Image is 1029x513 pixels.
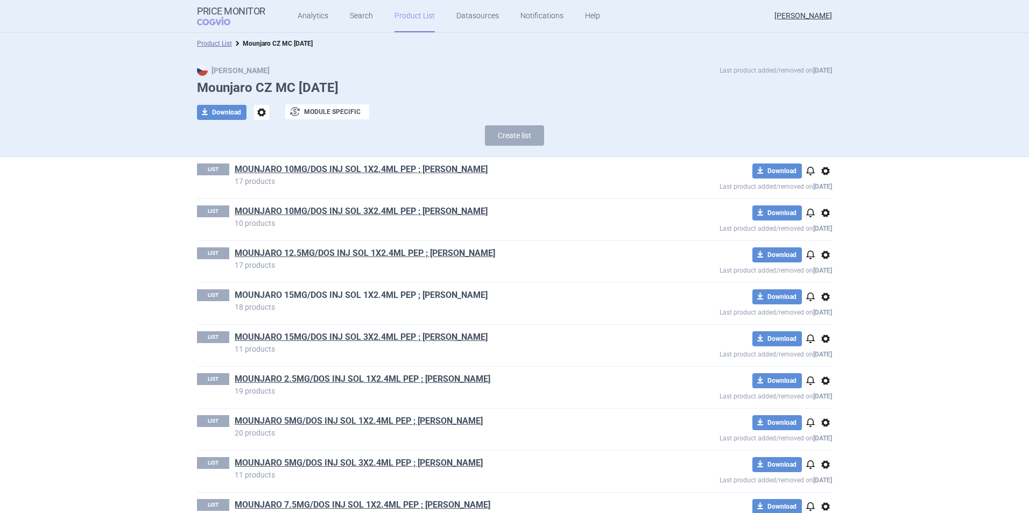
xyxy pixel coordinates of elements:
[197,40,232,47] a: Product List
[642,220,832,234] p: Last product added/removed on
[235,163,642,177] h1: MOUNJARO 10MG/DOS INJ SOL 1X2.4ML PEP ; MOUNJARO KWIKPEN
[752,289,802,304] button: Download
[813,183,832,190] strong: [DATE]
[235,457,642,471] h1: MOUNJARO 5MG/DOS INJ SOL 3X2.4ML PEP ; MOUNJARO KWIKPEN
[752,247,802,262] button: Download
[197,105,246,120] button: Download
[235,345,642,353] p: 11 products
[642,262,832,276] p: Last product added/removed on
[235,429,642,437] p: 20 products
[235,373,642,387] h1: MOUNJARO 2.5MG/DOS INJ SOL 1X2.4ML PEP ; MOUNJARO KWIKPEN
[197,247,229,259] p: LIST
[235,499,490,511] a: MOUNJARO 7.5MG/DOS INJ SOL 1X2.4ML PEP ; [PERSON_NAME]
[752,163,802,179] button: Download
[235,331,488,343] a: MOUNJARO 15MG/DOS INJ SOL 3X2.4ML PEP ; [PERSON_NAME]
[197,289,229,301] p: LIST
[235,177,642,185] p: 17 products
[235,247,495,259] a: MOUNJARO 12.5MG/DOS INJ SOL 1X2.4ML PEP ; [PERSON_NAME]
[813,309,832,316] strong: [DATE]
[197,80,832,96] h1: Mounjaro CZ MC [DATE]
[235,415,483,427] a: MOUNJARO 5MG/DOS INJ SOL 1X2.4ML PEP ; [PERSON_NAME]
[642,304,832,318] p: Last product added/removed on
[752,205,802,220] button: Download
[813,67,832,74] strong: [DATE]
[235,303,642,311] p: 18 products
[752,373,802,388] button: Download
[752,415,802,430] button: Download
[235,247,642,261] h1: MOUNJARO 12.5MG/DOS INJ SOL 1X2.4ML PEP ; MOUNJARO KWIKPEN
[232,38,313,49] li: Mounjaro CZ MC 22.10.2024
[235,261,642,269] p: 17 products
[235,373,490,385] a: MOUNJARO 2.5MG/DOS INJ SOL 1X2.4ML PEP ; [PERSON_NAME]
[197,415,229,427] p: LIST
[235,289,488,301] a: MOUNJARO 15MG/DOS INJ SOL 1X2.4ML PEP ; [PERSON_NAME]
[197,66,270,75] strong: [PERSON_NAME]
[197,6,265,26] a: Price MonitorCOGVIO
[752,331,802,346] button: Download
[197,205,229,217] p: LIST
[813,434,832,442] strong: [DATE]
[235,205,642,219] h1: MOUNJARO 10MG/DOS INJ SOL 3X2.4ML PEP ; MOUNJARO KWIKPEN
[197,17,245,25] span: COGVIO
[642,430,832,444] p: Last product added/removed on
[285,104,369,119] button: Module specific
[235,219,642,227] p: 10 products
[752,457,802,472] button: Download
[197,373,229,385] p: LIST
[235,289,642,303] h1: MOUNJARO 15MG/DOS INJ SOL 1X2.4ML PEP ; MOUNJARO KWIKPEN
[720,65,832,76] p: Last product added/removed on
[813,476,832,484] strong: [DATE]
[235,415,642,429] h1: MOUNJARO 5MG/DOS INJ SOL 1X2.4ML PEP ; MOUNJARO KWIKPEN
[197,331,229,343] p: LIST
[642,388,832,402] p: Last product added/removed on
[642,472,832,486] p: Last product added/removed on
[197,457,229,469] p: LIST
[485,125,544,146] button: Create list
[197,38,232,49] li: Product List
[813,225,832,232] strong: [DATE]
[813,393,832,400] strong: [DATE]
[235,499,642,513] h1: MOUNJARO 7.5MG/DOS INJ SOL 1X2.4ML PEP ; MOUNJARO KWIKPEN
[197,499,229,511] p: LIST
[813,351,832,358] strong: [DATE]
[235,471,642,479] p: 11 products
[197,163,229,175] p: LIST
[642,346,832,360] p: Last product added/removed on
[642,179,832,192] p: Last product added/removed on
[197,6,265,17] strong: Price Monitor
[235,387,642,395] p: 19 products
[235,331,642,345] h1: MOUNJARO 15MG/DOS INJ SOL 3X2.4ML PEP ; MOUNJARO KWIKPEN
[813,267,832,274] strong: [DATE]
[197,65,208,76] img: CZ
[243,40,313,47] strong: Mounjaro CZ MC [DATE]
[235,457,483,469] a: MOUNJARO 5MG/DOS INJ SOL 3X2.4ML PEP ; [PERSON_NAME]
[235,163,488,175] a: MOUNJARO 10MG/DOS INJ SOL 1X2.4ML PEP ; [PERSON_NAME]
[235,205,488,217] a: MOUNJARO 10MG/DOS INJ SOL 3X2.4ML PEP ; [PERSON_NAME]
